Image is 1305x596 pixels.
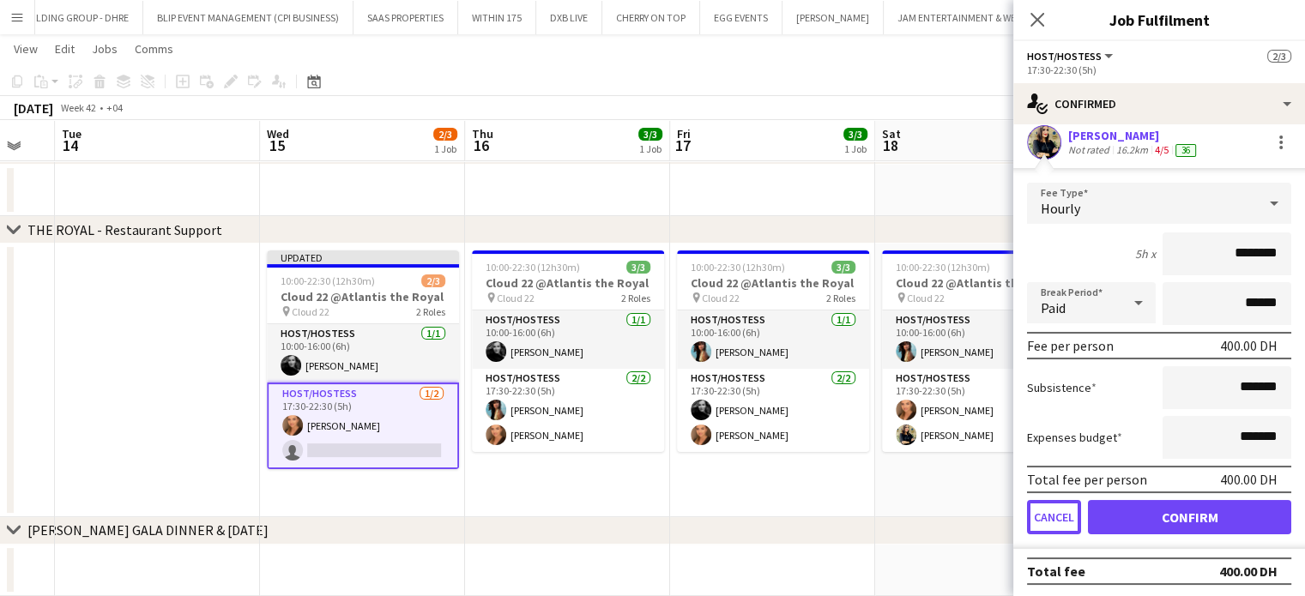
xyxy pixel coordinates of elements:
button: Confirm [1088,500,1291,534]
a: Jobs [85,38,124,60]
a: Edit [48,38,82,60]
button: [PERSON_NAME] [782,1,884,34]
span: 2 Roles [826,292,855,304]
a: Comms [128,38,180,60]
div: 1 Job [844,142,867,155]
h3: Job Fulfilment [1013,9,1305,31]
span: Week 42 [57,101,100,114]
button: Cancel [1027,500,1081,534]
div: 400.00 DH [1219,563,1278,580]
span: Host/Hostess [1027,50,1102,63]
app-card-role: Host/Hostess1/110:00-16:00 (6h)[PERSON_NAME] [677,310,869,369]
div: 5h x [1135,246,1156,262]
span: Edit [55,41,75,57]
button: BLIP EVENT MANAGEMENT (CPI BUSINESS) [143,1,353,34]
div: 17:30-22:30 (5h) [1027,63,1291,76]
div: 400.00 DH [1220,471,1278,488]
span: Thu [472,126,493,141]
button: CHERRY ON TOP [602,1,700,34]
label: Expenses budget [1027,430,1122,445]
div: Fee per person [1027,337,1114,354]
span: 2/3 [421,274,445,287]
div: Not rated [1068,143,1113,157]
div: 16.2km [1113,143,1151,157]
app-card-role: Host/Hostess2/217:30-22:30 (5h)[PERSON_NAME][PERSON_NAME] [677,369,869,452]
span: 10:00-22:30 (12h30m) [486,261,580,274]
app-job-card: 10:00-22:30 (12h30m)3/3Cloud 22 @Atlantis the Royal Cloud 222 RolesHost/Hostess1/110:00-16:00 (6h... [677,250,869,452]
span: Jobs [92,41,118,57]
app-job-card: Updated10:00-22:30 (12h30m)2/3Cloud 22 @Atlantis the Royal Cloud 222 RolesHost/Hostess1/110:00-16... [267,250,459,469]
app-card-role: Host/Hostess1/110:00-16:00 (6h)[PERSON_NAME] [882,310,1074,369]
span: 10:00-22:30 (12h30m) [896,261,990,274]
h3: Cloud 22 @Atlantis the Royal [677,275,869,291]
span: 18 [879,135,901,155]
div: 1 Job [639,142,662,155]
span: Hourly [1041,200,1080,217]
div: 36 [1175,144,1196,157]
app-skills-label: 4/5 [1155,143,1169,156]
span: 2 Roles [416,305,445,318]
span: Cloud 22 [907,292,945,304]
h3: Cloud 22 @Atlantis the Royal [472,275,664,291]
span: Sat [882,126,901,141]
div: Total fee [1027,563,1085,580]
button: SAAS PROPERTIES [353,1,458,34]
span: 14 [59,135,82,155]
app-card-role: Host/Hostess2/217:30-22:30 (5h)[PERSON_NAME][PERSON_NAME] [882,369,1074,452]
span: 2/3 [433,128,457,141]
span: Cloud 22 [702,292,740,304]
h3: Cloud 22 @Atlantis the Royal [267,289,459,304]
div: +04 [106,101,123,114]
span: View [14,41,38,57]
div: [PERSON_NAME] GALA DINNER & [DATE] [27,521,269,539]
button: JAM ENTERTAINMENT & WEDDING PLANNER [884,1,1103,34]
span: 3/3 [843,128,867,141]
span: 17 [674,135,691,155]
span: 2/3 [1267,50,1291,63]
div: THE ROYAL - Restaurant Support [27,221,222,238]
span: Comms [135,41,173,57]
span: 2 Roles [621,292,650,304]
span: 10:00-22:30 (12h30m) [691,261,785,274]
span: Tue [62,126,82,141]
app-job-card: 10:00-22:30 (12h30m)3/3Cloud 22 @Atlantis the Royal Cloud 222 RolesHost/Hostess1/110:00-16:00 (6h... [472,250,664,452]
div: 400.00 DH [1220,337,1278,354]
app-card-role: Host/Hostess1/110:00-16:00 (6h)[PERSON_NAME] [472,310,664,369]
button: EGG EVENTS [700,1,782,34]
div: [PERSON_NAME] [1068,128,1199,143]
span: 3/3 [638,128,662,141]
button: DXB LIVE [536,1,602,34]
span: 15 [264,135,289,155]
div: Confirmed [1013,83,1305,124]
div: Total fee per person [1027,471,1147,488]
button: Host/Hostess [1027,50,1115,63]
app-card-role: Host/Hostess1/110:00-16:00 (6h)[PERSON_NAME] [267,324,459,382]
div: Updated [267,250,459,264]
span: Fri [677,126,691,141]
span: 3/3 [831,261,855,274]
label: Subsistence [1027,380,1097,395]
span: Cloud 22 [497,292,535,304]
app-job-card: 10:00-22:30 (12h30m)3/3Cloud 22 @Atlantis the Royal Cloud 222 RolesHost/Hostess1/110:00-16:00 (6h... [882,250,1074,452]
span: Cloud 22 [292,305,329,318]
span: Paid [1041,299,1066,316]
span: 10:00-22:30 (12h30m) [281,274,375,287]
span: Wed [267,126,289,141]
h3: Cloud 22 @Atlantis the Royal [882,275,1074,291]
span: 16 [469,135,493,155]
div: [DATE] [14,99,53,117]
span: 3/3 [626,261,650,274]
button: WITHIN 175 [458,1,536,34]
a: View [7,38,45,60]
app-card-role: Host/Hostess2/217:30-22:30 (5h)[PERSON_NAME][PERSON_NAME] [472,369,664,452]
div: 1 Job [434,142,456,155]
app-card-role: Host/Hostess1/217:30-22:30 (5h)[PERSON_NAME] [267,382,459,469]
